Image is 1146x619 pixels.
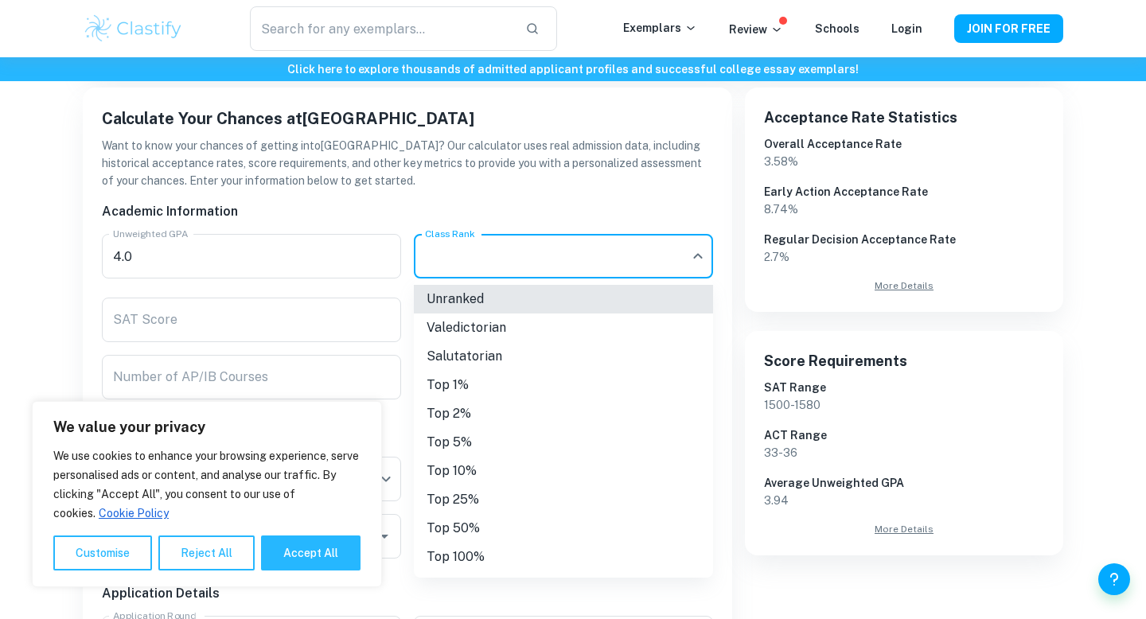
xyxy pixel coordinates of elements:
p: We value your privacy [53,418,361,437]
li: Top 1% [414,371,713,399]
li: Top 100% [414,543,713,571]
li: Top 2% [414,399,713,428]
li: Top 50% [414,514,713,543]
a: Cookie Policy [98,506,170,520]
li: Top 25% [414,485,713,514]
button: Customise [53,535,152,570]
button: Reject All [158,535,255,570]
li: Valedictorian [414,313,713,342]
li: Unranked [414,285,713,313]
li: Salutatorian [414,342,713,371]
li: Top 10% [414,457,713,485]
button: Accept All [261,535,361,570]
p: We use cookies to enhance your browsing experience, serve personalised ads or content, and analys... [53,446,361,523]
div: We value your privacy [32,401,382,587]
li: Top 5% [414,428,713,457]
